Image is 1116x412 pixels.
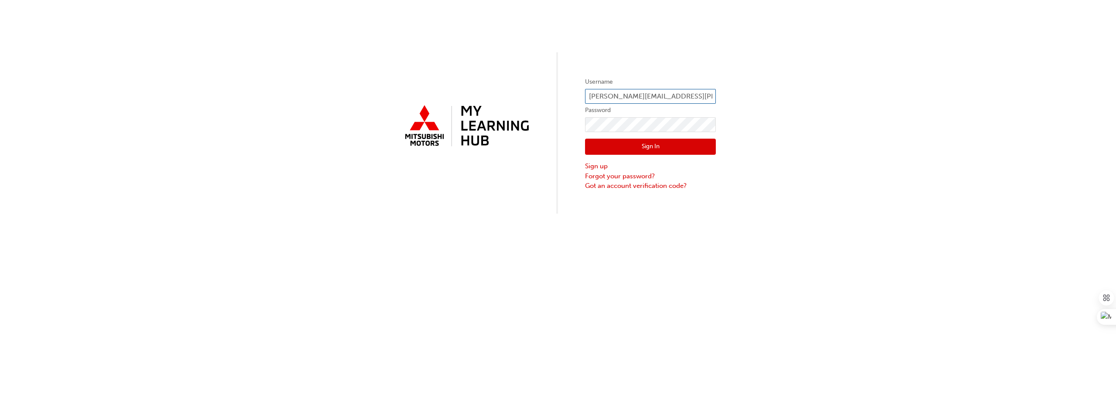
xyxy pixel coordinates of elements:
label: Password [585,105,716,116]
button: Sign In [585,139,716,155]
input: Username [585,89,716,104]
label: Username [585,77,716,87]
a: Sign up [585,161,716,171]
a: Got an account verification code? [585,181,716,191]
a: Forgot your password? [585,171,716,181]
img: mmal [400,102,531,151]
